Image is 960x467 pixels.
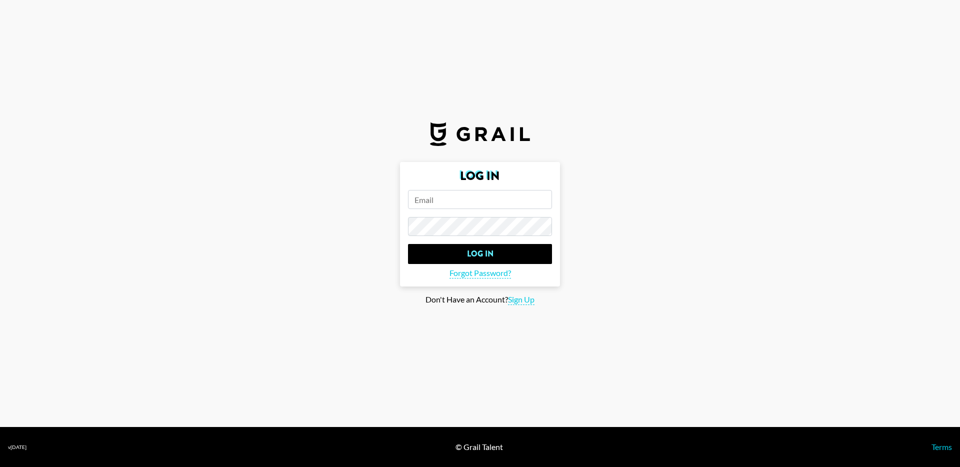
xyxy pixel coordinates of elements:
a: Terms [931,442,952,451]
h2: Log In [408,170,552,182]
input: Log In [408,244,552,264]
div: v [DATE] [8,444,26,450]
input: Email [408,190,552,209]
div: Don't Have an Account? [8,294,952,305]
span: Forgot Password? [449,268,511,278]
img: Grail Talent Logo [430,122,530,146]
span: Sign Up [508,294,534,305]
div: © Grail Talent [455,442,503,452]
